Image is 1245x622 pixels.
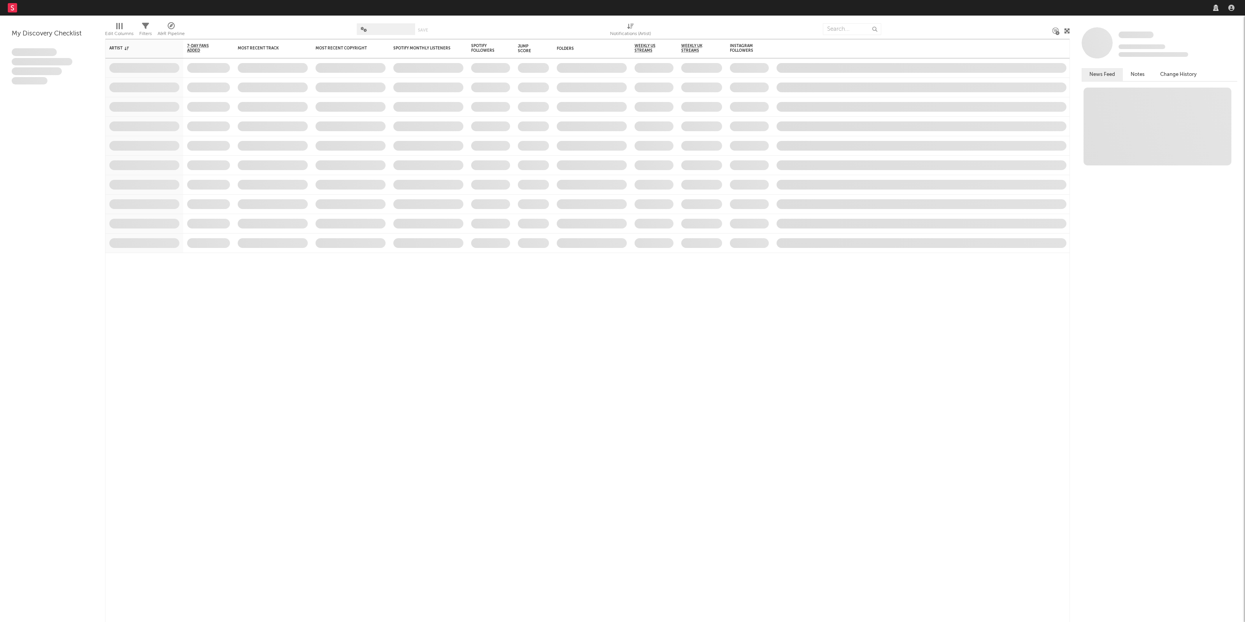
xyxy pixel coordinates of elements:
[1123,68,1152,81] button: Notes
[1119,31,1154,39] a: Some Artist
[12,29,93,39] div: My Discovery Checklist
[1119,32,1154,38] span: Some Artist
[316,46,374,51] div: Most Recent Copyright
[12,58,72,66] span: Integer aliquet in purus et
[823,23,881,35] input: Search...
[518,44,537,53] div: Jump Score
[12,67,62,75] span: Praesent ac interdum
[418,28,428,32] button: Save
[1152,68,1205,81] button: Change History
[105,29,133,39] div: Edit Columns
[681,44,710,53] span: Weekly UK Streams
[187,44,218,53] span: 7-Day Fans Added
[1082,68,1123,81] button: News Feed
[610,19,651,42] div: Notifications (Artist)
[109,46,168,51] div: Artist
[238,46,296,51] div: Most Recent Track
[730,44,757,53] div: Instagram Followers
[105,19,133,42] div: Edit Columns
[158,29,185,39] div: A&R Pipeline
[12,77,47,85] span: Aliquam viverra
[1119,44,1165,49] span: Tracking Since: [DATE]
[139,29,152,39] div: Filters
[158,19,185,42] div: A&R Pipeline
[139,19,152,42] div: Filters
[1119,52,1188,57] span: 0 fans last week
[635,44,662,53] span: Weekly US Streams
[557,46,615,51] div: Folders
[393,46,452,51] div: Spotify Monthly Listeners
[471,44,498,53] div: Spotify Followers
[610,29,651,39] div: Notifications (Artist)
[12,48,57,56] span: Lorem ipsum dolor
